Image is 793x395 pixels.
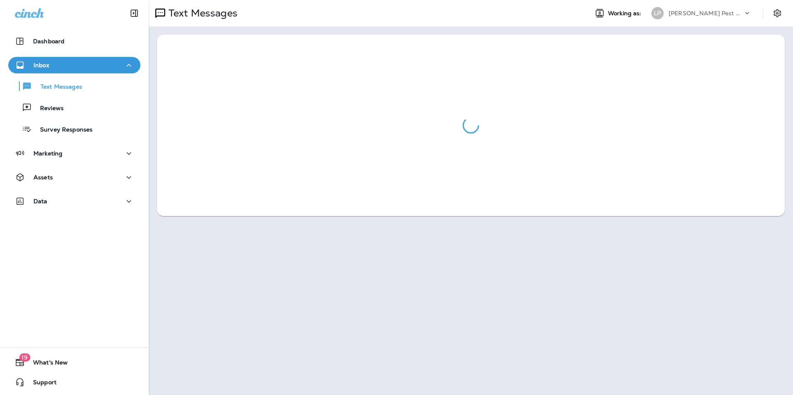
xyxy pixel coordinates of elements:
[8,193,140,209] button: Data
[8,169,140,186] button: Assets
[608,10,643,17] span: Working as:
[33,38,64,45] p: Dashboard
[8,145,140,162] button: Marketing
[25,359,68,369] span: What's New
[32,83,82,91] p: Text Messages
[33,174,53,181] p: Assets
[8,374,140,390] button: Support
[19,353,30,362] span: 19
[8,33,140,49] button: Dashboard
[8,120,140,138] button: Survey Responses
[165,7,237,19] p: Text Messages
[25,379,57,389] span: Support
[33,62,49,68] p: Inbox
[651,7,664,19] div: LP
[669,10,743,16] p: [PERSON_NAME] Pest Control
[33,150,62,157] p: Marketing
[8,354,140,371] button: 19What's New
[770,6,785,21] button: Settings
[33,198,47,205] p: Data
[8,57,140,73] button: Inbox
[32,126,93,134] p: Survey Responses
[123,5,146,21] button: Collapse Sidebar
[8,78,140,95] button: Text Messages
[8,99,140,116] button: Reviews
[32,105,64,113] p: Reviews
